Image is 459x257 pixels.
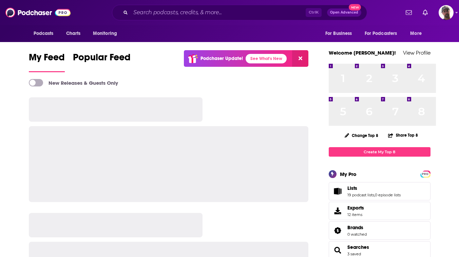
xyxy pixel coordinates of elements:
a: Searches [347,244,369,250]
a: Create My Top 8 [329,147,431,156]
span: Exports [347,205,364,211]
button: Open AdvancedNew [327,8,361,17]
span: For Podcasters [365,29,397,38]
span: Exports [331,206,345,216]
a: Exports [329,202,431,220]
a: Lists [347,185,401,191]
button: Show profile menu [439,5,454,20]
span: Ctrl K [306,8,322,17]
a: New Releases & Guests Only [29,79,118,86]
a: Searches [331,245,345,255]
a: Show notifications dropdown [420,7,431,18]
span: My Feed [29,52,65,67]
a: Show notifications dropdown [403,7,415,18]
span: For Business [325,29,352,38]
a: View Profile [403,50,431,56]
div: Search podcasts, credits, & more... [112,5,367,20]
span: Monitoring [93,29,117,38]
a: 3 saved [347,252,361,256]
span: New [349,4,361,11]
span: Lists [329,182,431,200]
a: 0 episode lists [375,193,401,197]
a: 0 watched [347,232,367,237]
a: PRO [421,171,429,176]
span: Brands [329,221,431,240]
button: open menu [360,27,407,40]
a: See What's New [246,54,287,63]
a: Brands [331,226,345,235]
span: 12 items [347,212,364,217]
button: open menu [29,27,62,40]
span: More [410,29,422,38]
span: Podcasts [34,29,54,38]
a: 19 podcast lists [347,193,374,197]
span: Brands [347,224,363,231]
span: Charts [66,29,81,38]
div: My Pro [340,171,357,177]
span: Popular Feed [73,52,131,67]
img: User Profile [439,5,454,20]
a: Charts [62,27,85,40]
button: Share Top 8 [388,128,418,142]
span: Open Advanced [330,11,358,14]
a: Welcome [PERSON_NAME]! [329,50,396,56]
p: Podchaser Update! [200,56,243,61]
a: Brands [347,224,367,231]
button: open menu [321,27,361,40]
span: PRO [421,172,429,177]
button: Change Top 8 [341,131,383,140]
a: My Feed [29,52,65,72]
input: Search podcasts, credits, & more... [131,7,306,18]
span: Logged in as cjPurdy [439,5,454,20]
button: open menu [405,27,430,40]
a: Popular Feed [73,52,131,72]
a: Lists [331,186,345,196]
img: Podchaser - Follow, Share and Rate Podcasts [5,6,71,19]
button: open menu [88,27,126,40]
span: Lists [347,185,357,191]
